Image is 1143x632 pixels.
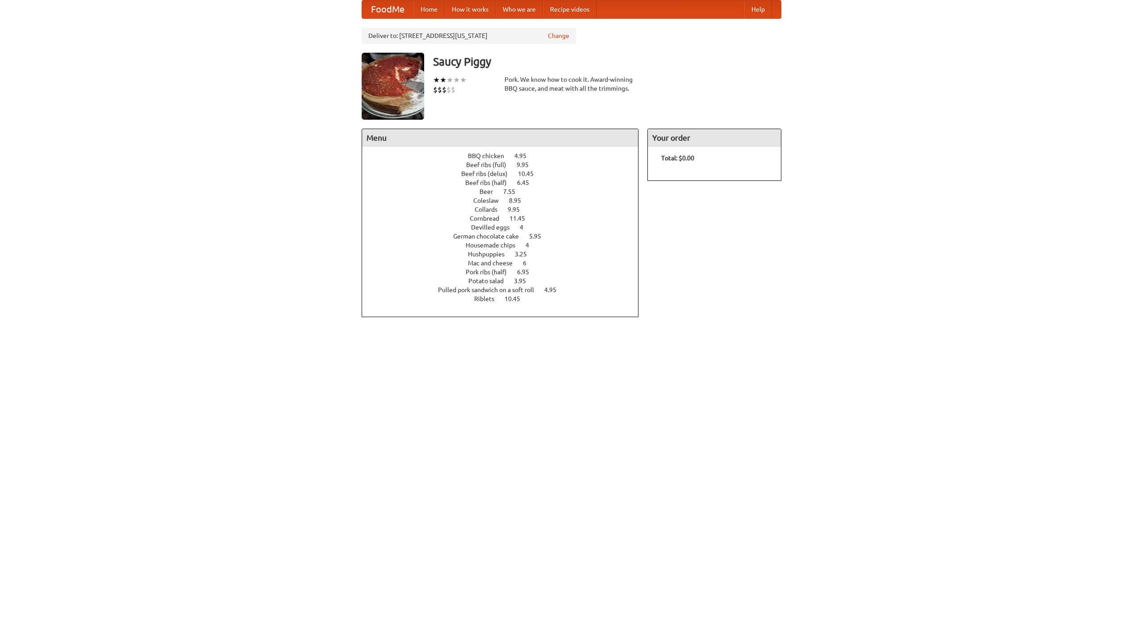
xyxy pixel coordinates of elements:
span: Pulled pork sandwich on a soft roll [438,286,543,293]
span: Mac and cheese [468,259,521,267]
li: $ [446,85,451,95]
span: 10.45 [518,170,542,177]
span: 4.95 [514,152,535,159]
div: Deliver to: [STREET_ADDRESS][US_STATE] [362,28,576,44]
span: Beef ribs (delux) [461,170,517,177]
li: $ [442,85,446,95]
li: ★ [446,75,453,85]
a: Mac and cheese 6 [468,259,543,267]
span: 6.45 [517,179,538,186]
span: BBQ chicken [468,152,513,159]
li: $ [438,85,442,95]
a: Beef ribs (full) 9.95 [466,161,545,168]
h3: Saucy Piggy [433,53,781,71]
a: Collards 9.95 [475,206,536,213]
a: Help [744,0,772,18]
span: 5.95 [529,233,550,240]
a: Pulled pork sandwich on a soft roll 4.95 [438,286,573,293]
a: Potato salad 3.95 [468,277,542,285]
span: Riblets [474,295,503,302]
h4: Menu [362,129,638,147]
span: Beer [480,188,502,195]
li: ★ [460,75,467,85]
span: 3.95 [514,277,535,285]
a: How it works [445,0,496,18]
span: Cornbread [470,215,508,222]
span: 11.45 [509,215,534,222]
span: Beef ribs (full) [466,161,515,168]
a: Housemade chips 4 [466,242,546,249]
img: angular.jpg [362,53,424,120]
div: Pork. We know how to cook it. Award-winning BBQ sauce, and meat with all the trimmings. [505,75,638,93]
span: 9.95 [517,161,538,168]
span: Potato salad [468,277,513,285]
a: Beer 7.55 [480,188,532,195]
span: Collards [475,206,506,213]
li: ★ [453,75,460,85]
span: 4 [520,224,532,231]
span: German chocolate cake [453,233,528,240]
a: Recipe videos [543,0,597,18]
li: ★ [440,75,446,85]
span: Housemade chips [466,242,524,249]
a: Home [413,0,445,18]
a: Beef ribs (half) 6.45 [465,179,546,186]
span: 10.45 [505,295,529,302]
span: 4.95 [544,286,565,293]
span: 6 [523,259,535,267]
a: Devilled eggs 4 [471,224,540,231]
a: Beef ribs (delux) 10.45 [461,170,550,177]
li: ★ [433,75,440,85]
span: 9.95 [508,206,529,213]
a: Change [548,31,569,40]
a: Riblets 10.45 [474,295,537,302]
span: Coleslaw [473,197,508,204]
a: Coleslaw 8.95 [473,197,538,204]
span: 7.55 [503,188,524,195]
li: $ [451,85,455,95]
span: 8.95 [509,197,530,204]
b: Total: $0.00 [661,155,694,162]
span: Hushpuppies [468,251,513,258]
li: $ [433,85,438,95]
a: BBQ chicken 4.95 [468,152,543,159]
a: Hushpuppies 3.25 [468,251,543,258]
span: 3.25 [515,251,536,258]
a: FoodMe [362,0,413,18]
a: Who we are [496,0,543,18]
a: German chocolate cake 5.95 [453,233,558,240]
span: 4 [526,242,538,249]
a: Cornbread 11.45 [470,215,542,222]
span: Pork ribs (half) [466,268,516,276]
h4: Your order [648,129,781,147]
span: Beef ribs (half) [465,179,516,186]
span: 6.95 [517,268,538,276]
a: Pork ribs (half) 6.95 [466,268,546,276]
span: Devilled eggs [471,224,518,231]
